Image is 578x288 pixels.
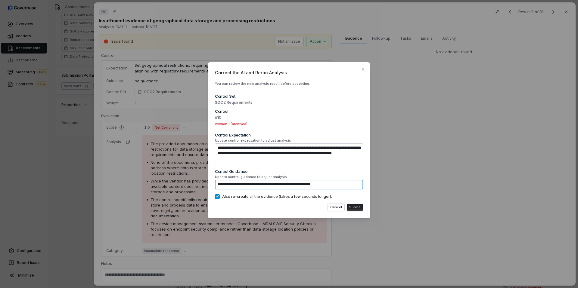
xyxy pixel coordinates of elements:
span: You can review the new analysis result before accepting. [215,81,310,86]
span: #10 [215,115,363,121]
span: Update control guidance to adjust analysis [215,175,363,179]
div: Control Expectation [215,132,363,138]
span: Also re-create all the evidence (takes a few seconds longer). [222,194,332,199]
button: Submit [347,204,363,211]
span: Correct the AI and Rerun Analysis [215,69,363,76]
div: Control Guidance [215,169,363,174]
span: Update control expectation to adjust analysis [215,138,363,143]
div: Control Set [215,93,363,99]
button: Also re-create all the evidence (takes a few seconds longer). [215,194,220,199]
button: Cancel [328,204,344,211]
span: version 1 (archived) [215,122,247,126]
span: SOC2 Requirements [215,100,363,106]
div: Control [215,109,363,114]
